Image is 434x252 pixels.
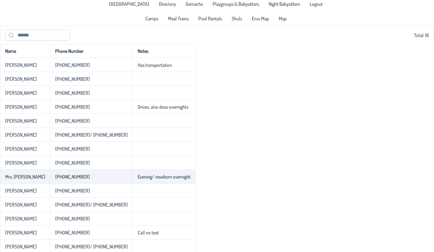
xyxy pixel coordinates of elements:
[5,188,37,194] p-celleditor: [PERSON_NAME]
[168,16,189,21] span: Meal Trains
[55,146,90,152] p-celleditor: [PHONE_NUMBER]
[55,76,90,82] p-celleditor: [PHONE_NUMBER]
[55,243,128,250] p-celleditor: [PHONE_NUMBER]/ [PHONE_NUMBER]
[195,14,226,23] a: Pool Rentals
[5,104,37,110] p-celleditor: [PERSON_NAME]
[55,216,90,222] p-celleditor: [PHONE_NUMBER]
[5,243,37,250] p-celleditor: [PERSON_NAME]
[138,62,172,68] p-celleditor: Has transportation
[159,2,176,6] span: Directory
[55,202,128,208] p-celleditor: [PHONE_NUMBER]/ [PHONE_NUMBER]
[55,90,90,96] p-celleditor: [PHONE_NUMBER]
[138,174,190,180] p-celleditor: Evening/ newborn overnight
[269,2,300,6] span: Night Babysitters
[198,16,222,21] span: Pool Rentals
[138,104,188,110] p-celleditor: Drives, also does overnights
[232,16,242,21] span: Shuls
[55,104,90,110] p-celleditor: [PHONE_NUMBER]
[186,2,203,6] span: Gemachs
[55,230,90,236] p-celleditor: [PHONE_NUMBER]
[109,2,149,6] span: [GEOGRAPHIC_DATA]
[279,16,287,21] span: Map
[55,174,90,180] p-celleditor: [PHONE_NUMBER]
[5,132,37,138] p-celleditor: [PERSON_NAME]
[275,14,290,23] a: Map
[5,76,37,82] p-celleditor: [PERSON_NAME]
[55,160,90,166] p-celleditor: [PHONE_NUMBER]
[213,2,259,6] span: Playgroups & Babysitters
[5,160,37,166] p-celleditor: [PERSON_NAME]
[5,216,37,222] p-celleditor: [PERSON_NAME]
[55,62,90,68] p-celleditor: [PHONE_NUMBER]
[5,118,37,124] p-celleditor: [PERSON_NAME]
[5,174,45,180] p-celleditor: Mrs. [PERSON_NAME]
[310,2,323,6] span: Logout
[228,14,246,23] a: Shuls
[142,14,162,23] a: Camps
[5,90,37,96] p-celleditor: [PERSON_NAME]
[164,14,192,23] a: Meal Trains
[50,44,133,58] th: Phone Number
[138,230,159,236] p-celleditor: Call no text
[55,118,90,124] p-celleditor: [PHONE_NUMBER]
[5,30,429,40] div: Total: 16
[5,202,37,208] p-celleditor: [PERSON_NAME]
[55,188,90,194] p-celleditor: [PHONE_NUMBER]
[5,62,37,68] p-celleditor: [PERSON_NAME]
[145,16,158,21] span: Camps
[133,44,196,58] th: Notes
[5,230,37,236] p-celleditor: [PERSON_NAME]
[252,16,269,21] span: Eruv Map
[248,14,273,23] a: Eruv Map
[5,146,37,152] p-celleditor: [PERSON_NAME]
[55,132,128,138] p-celleditor: [PHONE_NUMBER]/ [PHONE_NUMBER]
